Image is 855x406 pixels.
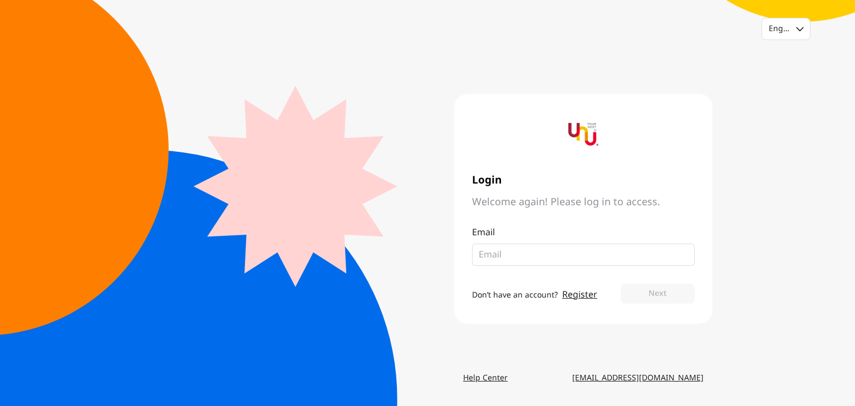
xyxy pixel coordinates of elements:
[472,174,695,187] span: Login
[563,368,712,388] a: [EMAIL_ADDRESS][DOMAIN_NAME]
[769,23,789,34] div: English
[454,368,517,388] a: Help Center
[621,284,695,304] button: Next
[479,248,679,261] input: Email
[472,196,695,209] span: Welcome again! Please log in to access.
[568,120,598,150] img: yournextu-logo-vertical-compact-v2.png
[472,289,558,301] span: Don’t have an account?
[472,226,695,239] p: Email
[562,288,597,301] a: Register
